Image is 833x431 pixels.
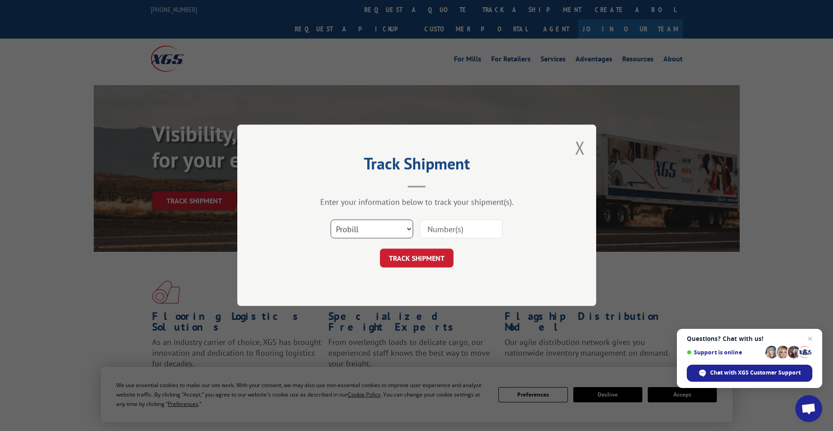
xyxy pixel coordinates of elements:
[687,335,812,342] span: Questions? Chat with us!
[805,333,816,344] span: Close chat
[795,395,822,422] div: Open chat
[282,197,551,207] div: Enter your information below to track your shipment(s).
[380,249,454,268] button: TRACK SHIPMENT
[687,349,762,356] span: Support is online
[575,136,585,159] button: Close modal
[687,365,812,382] div: Chat with XGS Customer Support
[282,157,551,174] h2: Track Shipment
[420,220,502,239] input: Number(s)
[710,369,801,377] span: Chat with XGS Customer Support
